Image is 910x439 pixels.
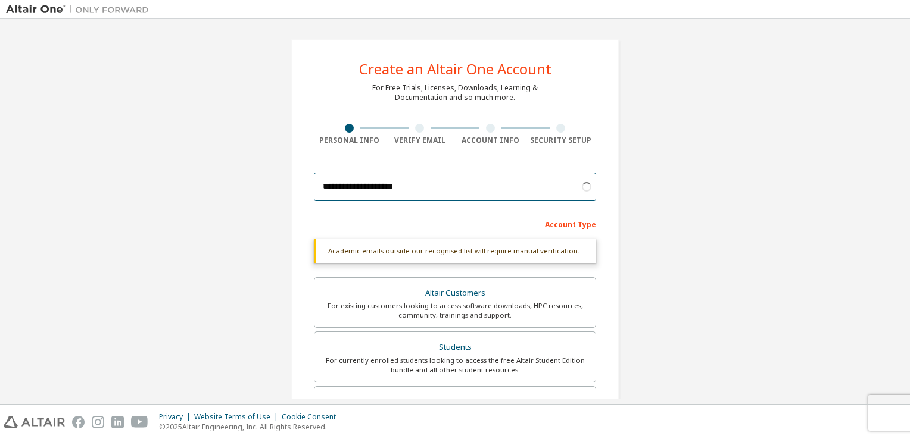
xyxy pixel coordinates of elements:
div: Website Terms of Use [194,412,282,422]
div: Privacy [159,412,194,422]
div: Account Info [455,136,526,145]
div: Account Type [314,214,596,233]
img: linkedin.svg [111,416,124,428]
div: Altair Customers [322,285,588,302]
p: © 2025 Altair Engineering, Inc. All Rights Reserved. [159,422,343,432]
div: Academic emails outside our recognised list will require manual verification. [314,239,596,263]
div: Faculty [322,394,588,410]
div: Students [322,339,588,356]
div: Personal Info [314,136,385,145]
img: youtube.svg [131,416,148,428]
img: facebook.svg [72,416,85,428]
img: Altair One [6,4,155,15]
div: For Free Trials, Licenses, Downloads, Learning & Documentation and so much more. [372,83,538,102]
div: Cookie Consent [282,412,343,422]
div: Security Setup [526,136,597,145]
img: altair_logo.svg [4,416,65,428]
img: instagram.svg [92,416,104,428]
div: Create an Altair One Account [359,62,551,76]
div: Verify Email [385,136,456,145]
div: For currently enrolled students looking to access the free Altair Student Edition bundle and all ... [322,356,588,375]
div: For existing customers looking to access software downloads, HPC resources, community, trainings ... [322,301,588,320]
